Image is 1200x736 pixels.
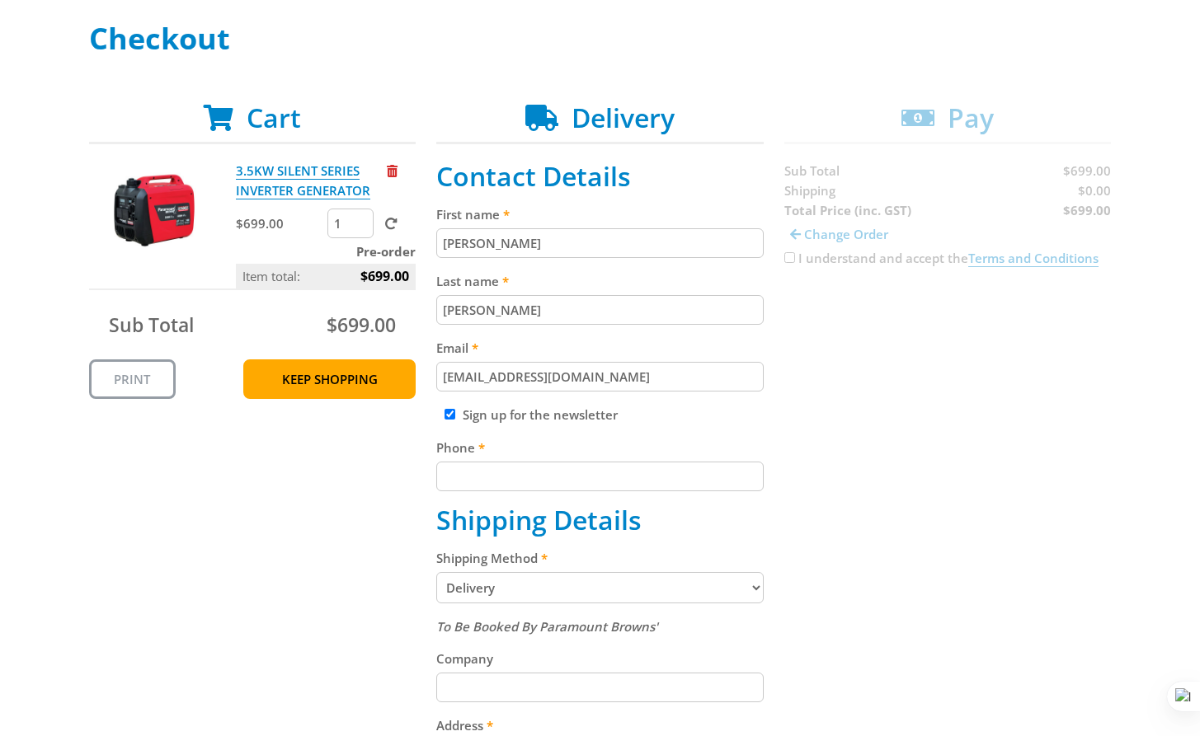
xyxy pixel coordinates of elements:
span: $699.00 [360,264,409,288]
p: Item total: [236,264,416,288]
p: Pre-order [236,241,416,261]
span: Sub Total [109,312,194,338]
label: Address [436,715,764,735]
label: Phone [436,438,764,457]
span: $699.00 [327,312,396,338]
span: Cart [247,100,301,135]
h2: Shipping Details [436,504,764,536]
label: Shipping Method [436,548,764,568]
label: Last name [436,271,764,291]
input: Please enter your email address. [436,362,764,391]
em: To Be Booked By Paramount Browns' [436,618,658,635]
label: Company [436,649,764,668]
label: Email [436,338,764,358]
input: Please enter your first name. [436,228,764,258]
span: Delivery [572,100,675,135]
select: Please select a shipping method. [436,572,764,603]
label: Sign up for the newsletter [463,406,618,423]
h2: Contact Details [436,161,764,192]
img: 3.5KW SILENT SERIES INVERTER GENERATOR [105,161,204,260]
input: Please enter your telephone number. [436,462,764,491]
a: Keep Shopping [243,359,416,399]
h1: Checkout [89,22,1112,55]
label: First name [436,204,764,224]
p: $699.00 [236,213,324,233]
input: Please enter your last name. [436,295,764,325]
a: Remove from cart [387,162,398,179]
a: Print [89,359,176,399]
a: 3.5KW SILENT SERIES INVERTER GENERATOR [236,162,370,199]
